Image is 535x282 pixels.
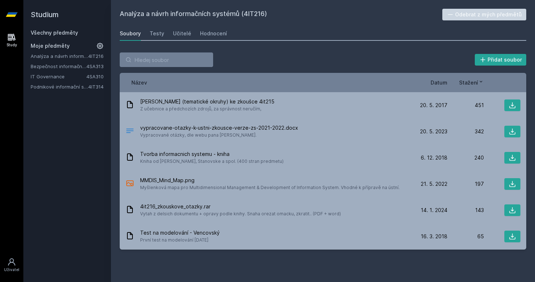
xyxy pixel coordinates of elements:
a: 4IT314 [88,84,104,90]
button: Datum [431,79,447,86]
span: 20. 5. 2017 [420,102,447,109]
span: vypracovane-otazky-k-ustni-zkousce-verze-zs-2021-2022.docx [140,124,298,132]
span: Vytah z delsich dokumentu + opravy podle knihy. Snaha orezat omacku, zkratit.. (PDF + word) [140,210,341,218]
span: MMDIS_Mind_Map.png [140,177,400,184]
span: Moje předměty [31,42,70,50]
span: 20. 5. 2023 [420,128,447,135]
a: 4SA313 [86,63,104,69]
button: Přidat soubor [475,54,527,66]
span: Z učebnice a předchozích zdrojů, za správnost neručím, [140,105,274,113]
a: Všechny předměty [31,30,78,36]
a: 4SA310 [86,74,104,79]
h2: Analýza a návrh informačních systémů (4IT216) [120,9,442,20]
div: 240 [447,154,484,161]
button: Odebrat z mých předmětů [442,9,527,20]
span: Vypracované otázky, dle webu pana [PERSON_NAME]. [140,132,298,139]
div: Testy [150,30,164,37]
a: Bezpečnost informačních systémů [31,63,86,70]
div: 65 [447,233,484,240]
div: 197 [447,180,484,188]
div: Hodnocení [200,30,227,37]
div: 342 [447,128,484,135]
span: Myšlenková mapa pro Multidimensional Management & Development of Information System. Vhodné k pří... [140,184,400,191]
span: 21. 5. 2022 [421,180,447,188]
div: PNG [126,179,134,189]
a: Testy [150,26,164,41]
div: Učitelé [173,30,191,37]
span: Test na modelování - Vencovský [140,229,220,236]
a: Učitelé [173,26,191,41]
button: Stažení [459,79,484,86]
div: Uživatel [4,267,19,273]
div: Study [7,42,17,48]
span: První test na modelování [DATE] [140,236,220,244]
span: [PERSON_NAME] (tematické okruhy) ke zkoušce 4it215 [140,98,274,105]
a: Study [1,29,22,51]
div: 451 [447,102,484,109]
span: Stažení [459,79,478,86]
div: 143 [447,207,484,214]
span: Tvorba informacnich systemu - kniha [140,150,284,158]
a: 4IT216 [88,53,104,59]
a: Uživatel [1,254,22,276]
input: Hledej soubor [120,52,213,67]
a: Soubory [120,26,141,41]
div: Soubory [120,30,141,37]
span: 14. 1. 2024 [421,207,447,214]
a: Hodnocení [200,26,227,41]
span: 16. 3. 2018 [421,233,447,240]
span: Kniha od [PERSON_NAME], Stanovske a spol. (400 stran predmetu) [140,158,284,165]
a: IT Governance [31,73,86,80]
div: DOCX [126,126,134,137]
span: 4it216_zkouskove_otazky.rar [140,203,341,210]
a: Podnikové informační systémy [31,83,88,90]
button: Název [131,79,147,86]
a: Analýza a návrh informačních systémů [31,52,88,60]
span: 6. 12. 2018 [421,154,447,161]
